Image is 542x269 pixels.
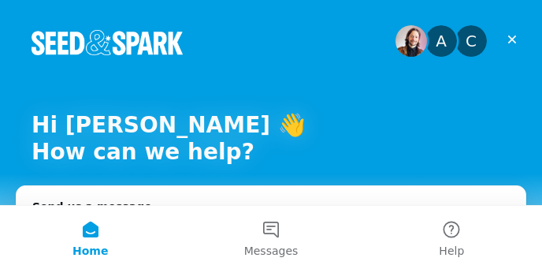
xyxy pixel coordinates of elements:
[244,245,299,256] span: Messages
[32,112,510,139] p: Hi [PERSON_NAME] 👋
[32,199,490,215] div: Send us a message
[32,139,510,166] p: How can we help?
[425,25,457,57] div: Profile image for Akindele
[72,245,108,256] span: Home
[362,206,542,269] button: Help
[16,185,526,245] div: Send us a message
[455,25,487,57] div: Profile image for Crowdfunding
[395,25,427,57] img: Profile image for Mike
[498,25,526,54] div: Close
[439,245,464,256] span: Help
[32,30,183,55] img: logo
[180,206,361,269] button: Messages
